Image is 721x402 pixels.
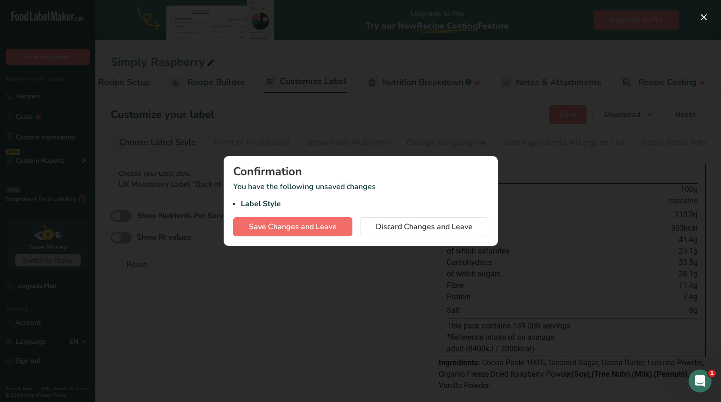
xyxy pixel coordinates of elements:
li: Label Style [241,198,488,210]
span: Save Changes and Leave [249,221,337,233]
div: Confirmation [233,166,488,177]
iframe: Intercom live chat [689,370,711,392]
button: Save Changes and Leave [233,217,352,236]
button: Discard Changes and Leave [360,217,488,236]
p: You have the following unsaved changes [233,181,488,210]
span: 1 [708,370,716,377]
span: Discard Changes and Leave [376,221,473,233]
